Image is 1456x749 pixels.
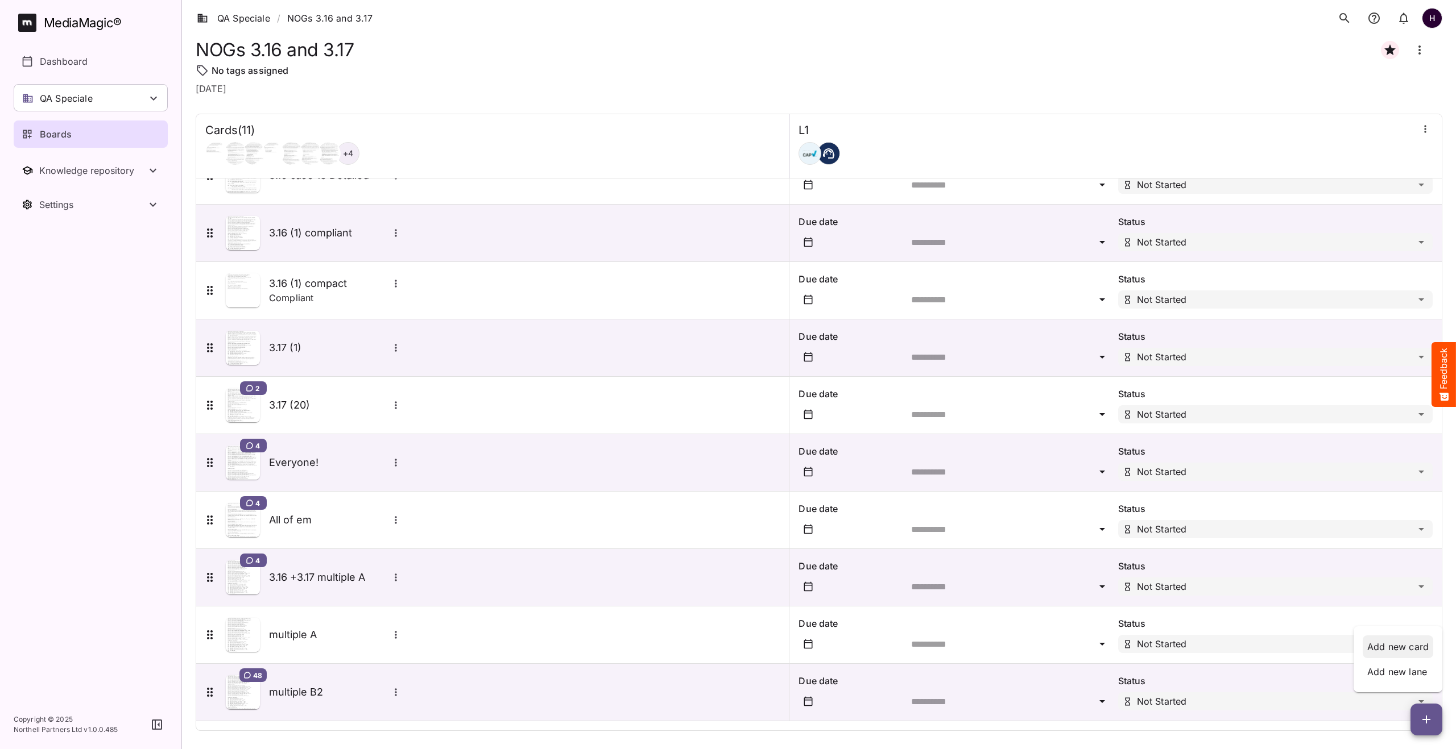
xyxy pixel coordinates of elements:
span: / [277,11,280,25]
button: notifications [1392,7,1415,30]
a: QA Speciale [197,11,270,25]
button: notifications [1363,7,1385,30]
button: search [1333,7,1356,30]
button: Feedback [1432,342,1456,407]
p: Add new lane [1367,665,1429,679]
div: H [1422,8,1442,28]
p: Add new card [1367,640,1429,654]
